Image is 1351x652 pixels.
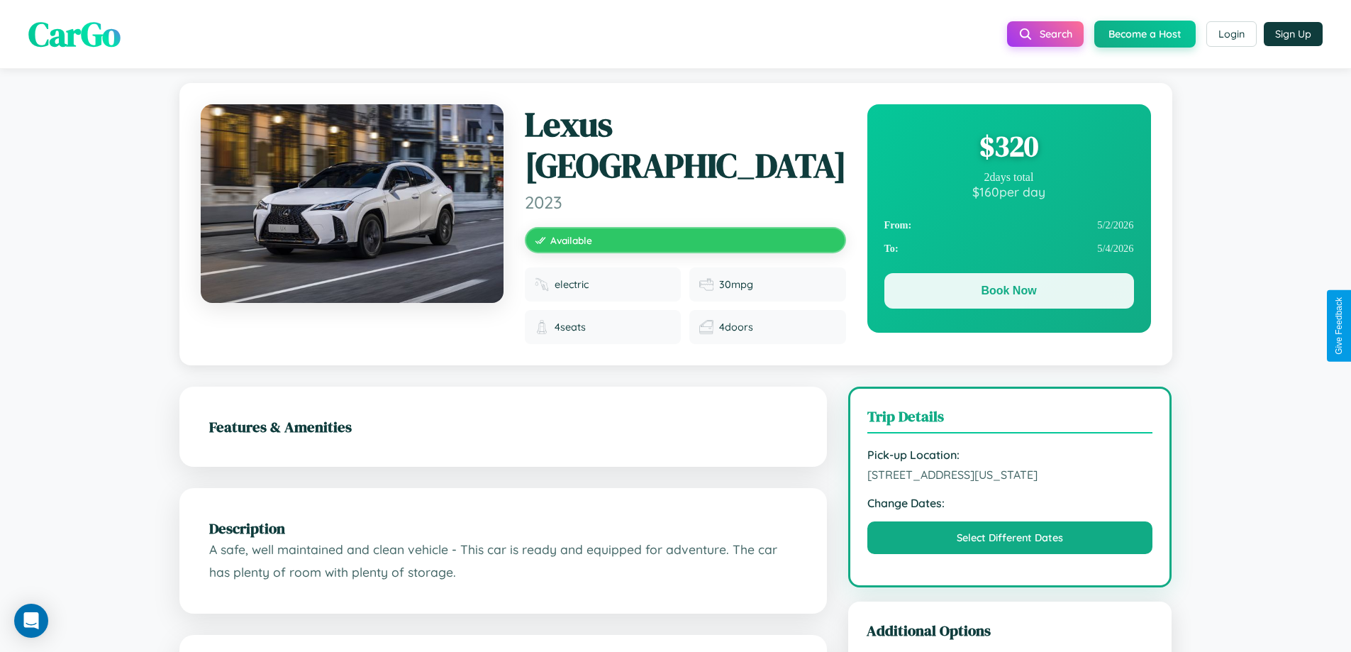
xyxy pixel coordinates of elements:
span: electric [555,278,589,291]
span: [STREET_ADDRESS][US_STATE] [867,468,1153,482]
h1: Lexus [GEOGRAPHIC_DATA] [525,104,846,186]
img: Lexus TX 2023 [201,104,504,303]
strong: Change Dates: [867,496,1153,510]
div: $ 320 [884,127,1134,165]
button: Login [1206,21,1257,47]
div: Give Feedback [1334,297,1344,355]
p: A safe, well maintained and clean vehicle - This car is ready and equipped for adventure. The car... [209,538,797,583]
div: 2 days total [884,171,1134,184]
strong: From: [884,219,912,231]
div: $ 160 per day [884,184,1134,199]
h2: Description [209,518,797,538]
span: Available [550,234,592,246]
div: 5 / 4 / 2026 [884,237,1134,260]
button: Select Different Dates [867,521,1153,554]
button: Book Now [884,273,1134,309]
div: Open Intercom Messenger [14,604,48,638]
span: 4 doors [719,321,753,333]
img: Seats [535,320,549,334]
strong: Pick-up Location: [867,448,1153,462]
h3: Trip Details [867,406,1153,433]
span: CarGo [28,11,121,57]
button: Sign Up [1264,22,1323,46]
h3: Additional Options [867,620,1154,641]
button: Become a Host [1094,21,1196,48]
div: 5 / 2 / 2026 [884,214,1134,237]
img: Fuel efficiency [699,277,713,292]
button: Search [1007,21,1084,47]
img: Fuel type [535,277,549,292]
h2: Features & Amenities [209,416,797,437]
span: Search [1040,28,1072,40]
img: Doors [699,320,713,334]
span: 2023 [525,192,846,213]
span: 4 seats [555,321,586,333]
span: 30 mpg [719,278,753,291]
strong: To: [884,243,899,255]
